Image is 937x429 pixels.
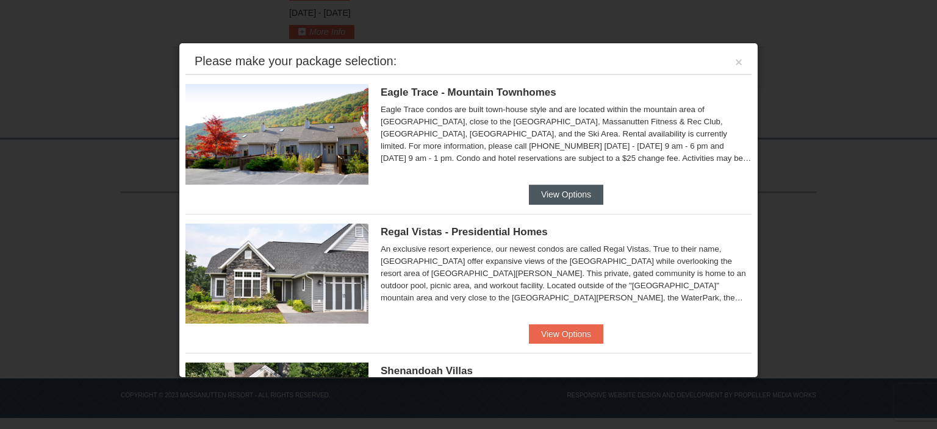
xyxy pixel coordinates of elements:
span: Eagle Trace - Mountain Townhomes [381,87,556,98]
button: × [735,56,742,68]
span: Shenandoah Villas [381,365,473,377]
span: Regal Vistas - Presidential Homes [381,226,548,238]
img: 19218983-1-9b289e55.jpg [185,84,368,184]
div: Please make your package selection: [195,55,397,67]
button: View Options [529,185,603,204]
div: Eagle Trace condos are built town-house style and are located within the mountain area of [GEOGRA... [381,104,752,165]
div: An exclusive resort experience, our newest condos are called Regal Vistas. True to their name, [G... [381,243,752,304]
img: 19218991-1-902409a9.jpg [185,224,368,324]
button: View Options [529,324,603,344]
